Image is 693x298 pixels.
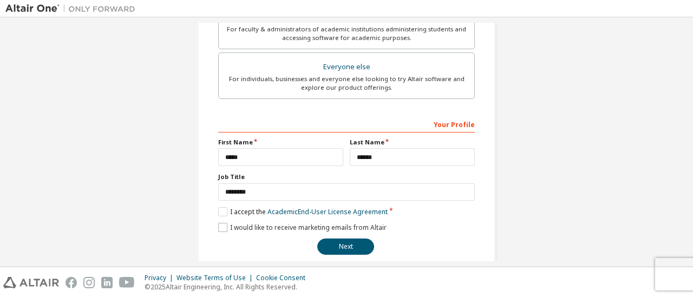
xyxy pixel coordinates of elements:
[176,274,256,282] div: Website Terms of Use
[101,277,113,288] img: linkedin.svg
[3,277,59,288] img: altair_logo.svg
[225,25,468,42] div: For faculty & administrators of academic institutions administering students and accessing softwa...
[225,59,468,75] div: Everyone else
[218,115,475,133] div: Your Profile
[317,239,374,255] button: Next
[145,274,176,282] div: Privacy
[225,75,468,92] div: For individuals, businesses and everyone else looking to try Altair software and explore our prod...
[83,277,95,288] img: instagram.svg
[218,207,388,216] label: I accept the
[218,138,343,147] label: First Name
[5,3,141,14] img: Altair One
[350,138,475,147] label: Last Name
[218,223,387,232] label: I would like to receive marketing emails from Altair
[119,277,135,288] img: youtube.svg
[218,173,475,181] label: Job Title
[256,274,312,282] div: Cookie Consent
[145,282,312,292] p: © 2025 Altair Engineering, Inc. All Rights Reserved.
[66,277,77,288] img: facebook.svg
[267,207,388,216] a: Academic End-User License Agreement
